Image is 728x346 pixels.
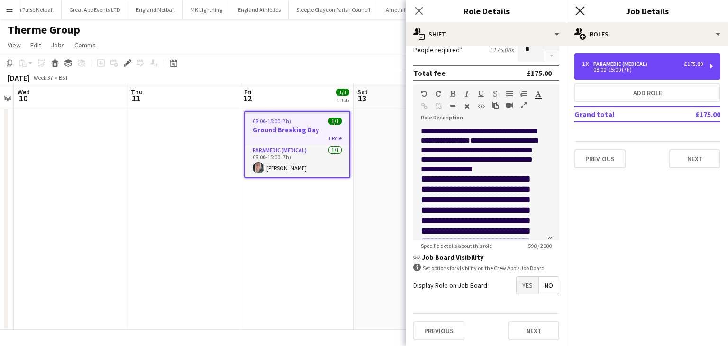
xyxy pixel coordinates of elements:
[128,0,183,19] button: England Netball
[413,68,446,78] div: Total fee
[51,41,65,49] span: Jobs
[582,61,593,67] div: 1 x
[30,41,41,49] span: Edit
[47,39,69,51] a: Jobs
[336,89,349,96] span: 1/1
[406,23,567,46] div: Shift
[357,88,368,96] span: Sat
[413,242,500,249] span: Specific details about this role
[183,0,230,19] button: MK Lightning
[62,0,128,19] button: Great Ape Events LTD
[413,253,559,262] h3: Job Board Visibility
[669,149,720,168] button: Next
[435,90,442,98] button: Redo
[449,90,456,98] button: Bold
[71,39,100,51] a: Comms
[74,41,96,49] span: Comms
[413,321,464,340] button: Previous
[490,46,514,54] div: £175.00 x
[492,101,499,109] button: Paste as plain text
[517,277,538,294] span: Yes
[527,68,552,78] div: £175.00
[4,39,25,51] a: View
[574,107,664,122] td: Grand total
[582,67,703,72] div: 08:00-15:00 (7h)
[328,118,342,125] span: 1/1
[413,46,463,54] label: People required
[478,102,484,110] button: HTML Code
[8,73,29,82] div: [DATE]
[16,93,30,104] span: 10
[413,264,559,273] div: Set options for visibility on the Crew App’s Job Board
[230,0,289,19] button: England Athletics
[27,39,45,51] a: Edit
[356,93,368,104] span: 13
[506,90,513,98] button: Unordered List
[664,107,720,122] td: £175.00
[520,101,527,109] button: Fullscreen
[129,93,143,104] span: 11
[378,0,428,19] button: Ampthill RUFC
[464,102,470,110] button: Clear Formatting
[684,61,703,67] div: £175.00
[18,88,30,96] span: Wed
[244,111,350,178] app-job-card: 08:00-15:00 (7h)1/1Ground Breaking Day1 RoleParamedic (Medical)1/108:00-15:00 (7h)[PERSON_NAME]
[245,126,349,134] h3: Ground Breaking Day
[8,23,80,37] h1: Therme Group
[289,0,378,19] button: Steeple Claydon Parish Council
[413,281,487,290] label: Display Role on Job Board
[8,41,21,49] span: View
[406,5,567,17] h3: Role Details
[337,97,349,104] div: 1 Job
[535,90,541,98] button: Text Color
[506,101,513,109] button: Insert video
[244,88,252,96] span: Fri
[421,90,428,98] button: Undo
[328,135,342,142] span: 1 Role
[567,23,728,46] div: Roles
[574,149,626,168] button: Previous
[31,74,55,81] span: Week 37
[574,83,720,102] button: Add role
[131,88,143,96] span: Thu
[539,277,559,294] span: No
[520,242,559,249] span: 590 / 2000
[245,145,349,177] app-card-role: Paramedic (Medical)1/108:00-15:00 (7h)[PERSON_NAME]
[464,90,470,98] button: Italic
[243,93,252,104] span: 12
[520,90,527,98] button: Ordered List
[449,102,456,110] button: Horizontal Line
[508,321,559,340] button: Next
[253,118,291,125] span: 08:00-15:00 (7h)
[567,5,728,17] h3: Job Details
[478,90,484,98] button: Underline
[59,74,68,81] div: BST
[492,90,499,98] button: Strikethrough
[593,61,651,67] div: Paramedic (Medical)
